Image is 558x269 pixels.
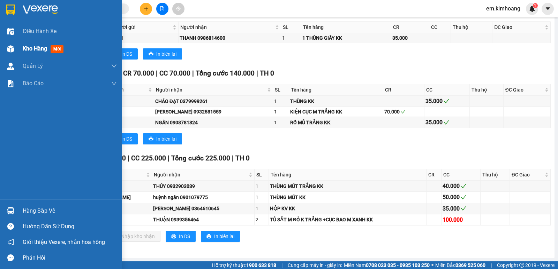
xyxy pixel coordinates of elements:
span: TOÀN [37,31,52,38]
span: down [111,63,117,69]
span: | [256,69,258,77]
span: Miền Nam [344,261,430,269]
span: | [232,154,234,162]
span: Tổng cước 140.000 [196,69,255,77]
button: file-add [156,3,168,15]
span: check [401,109,406,114]
span: | [281,261,282,269]
div: HỘP KV KK [270,205,425,212]
span: Kho hàng [23,45,47,52]
span: mới [51,45,63,53]
th: CC [429,22,451,33]
span: CR 70.000 [123,69,154,77]
div: [PERSON_NAME] 0364610645 [153,205,254,212]
span: In DS [121,135,132,143]
div: 35.000 [425,97,468,105]
span: | [168,154,169,162]
th: SL [281,22,301,33]
span: check [444,120,449,125]
span: GIAO: [3,39,17,45]
div: Hướng dẫn sử dụng [23,221,117,232]
span: em.kimhoang [481,4,526,13]
img: warehouse-icon [7,63,14,70]
span: down [111,81,117,86]
th: SL [273,84,289,96]
strong: 0708 023 035 - 0935 103 250 [366,262,430,268]
th: Thu hộ [470,84,504,96]
div: THANH 0986814600 [180,34,280,42]
th: Tên hàng [269,169,427,181]
button: aim [172,3,184,15]
th: CR [391,22,429,33]
span: VP Cầu Kè - [14,14,86,20]
span: 1 [534,3,536,8]
div: KIỆN CỤC M TRẮNG KK [290,108,382,116]
div: 70.000 [384,108,423,116]
div: 35.000 [443,204,479,213]
span: ⚪️ [431,264,433,267]
span: Người nhận [156,86,266,94]
th: Tên hàng [301,22,391,33]
span: In biên lai [214,232,234,240]
span: | [156,69,158,77]
span: Miền Bắc [435,261,485,269]
div: 1 [256,205,267,212]
img: solution-icon [7,80,14,87]
span: TH 0 [235,154,250,162]
strong: 1900 633 818 [246,262,276,268]
span: | [192,69,194,77]
sup: 1 [533,3,538,8]
span: Quản Lý [23,62,43,70]
div: 1 [256,193,267,201]
span: copyright [519,263,524,268]
div: 50.000 [443,193,479,201]
span: check [461,183,466,189]
strong: 0369 525 060 [455,262,485,268]
th: CR [383,84,424,96]
img: warehouse-icon [7,207,14,214]
img: warehouse-icon [7,45,14,53]
span: Hỗ trợ kỹ thuật: [212,261,276,269]
span: | [128,154,129,162]
div: 35.000 [425,118,468,127]
div: 100.000 [443,215,479,224]
th: CC [424,84,470,96]
span: CR 0 [112,154,126,162]
span: VP Trà Vinh (Hàng) [20,23,68,30]
div: 1 [256,182,267,190]
span: Giới thiệu Vexere, nhận hoa hồng [23,238,105,246]
span: printer [206,234,211,239]
span: ĐC Giao [505,86,543,94]
th: Thu hộ [451,22,492,33]
div: THÙNG KK [290,97,382,105]
div: THUẬN 0939356464 [153,216,254,223]
span: 0865982520 - [3,31,52,38]
span: Người nhận [154,171,248,179]
div: THÙNG MÚT KK [270,193,425,201]
div: RỔ MỦ TRẮNG KK [290,119,382,126]
span: CC 225.000 [131,154,166,162]
div: 1 THÙNG GIẤY KK [302,34,390,42]
div: 35.000 [392,34,428,42]
span: In DS [179,232,190,240]
span: plus [144,6,149,11]
div: 40.000 [443,182,479,190]
th: CC [442,169,481,181]
span: Cước rồi: [2,48,29,56]
div: Phản hồi [23,253,117,263]
span: file-add [160,6,165,11]
button: printerIn biên lai [143,133,182,144]
span: In biên lai [156,135,176,143]
span: caret-down [545,6,551,12]
span: check [461,195,466,200]
div: NGÂN 0908781824 [155,119,272,126]
button: plus [140,3,152,15]
span: TH 0 [260,69,274,77]
div: 1 [274,108,288,116]
span: message [7,254,14,261]
button: printerIn DS [108,48,138,60]
span: aim [176,6,181,11]
span: Báo cáo [23,79,44,88]
span: Tổng cước 225.000 [171,154,230,162]
span: Người nhận [180,23,274,31]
